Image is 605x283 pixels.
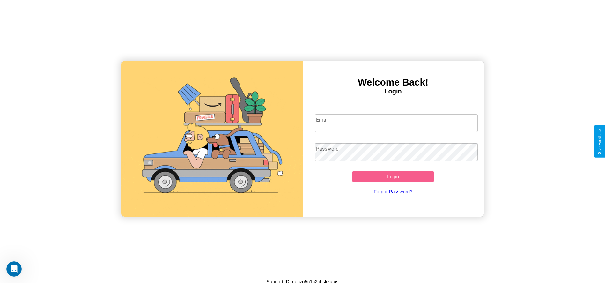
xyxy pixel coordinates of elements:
[597,129,602,154] div: Give Feedback
[121,61,302,217] img: gif
[303,77,484,88] h3: Welcome Back!
[6,261,22,277] iframe: Intercom live chat
[303,88,484,95] h4: Login
[352,171,434,182] button: Login
[312,182,475,201] a: Forgot Password?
